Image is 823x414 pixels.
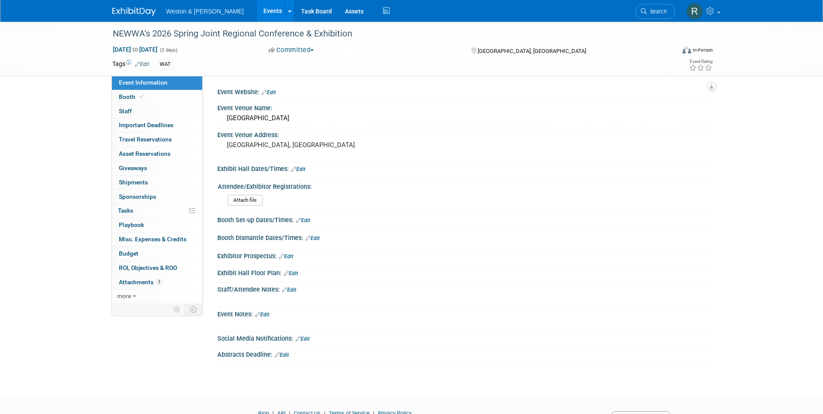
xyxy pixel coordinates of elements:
img: Roberta Sinclair [686,3,703,20]
span: to [131,46,139,53]
span: Travel Reservations [119,136,172,143]
a: Search [635,4,675,19]
div: Event Website: [217,85,711,97]
div: Event Rating [689,59,712,64]
a: Budget [112,247,202,261]
span: Shipments [119,179,148,186]
span: Budget [119,250,138,257]
div: Exhibitor Prospectus: [217,250,711,261]
a: Edit [296,217,310,223]
img: Format-Inperson.png [682,46,691,53]
div: [GEOGRAPHIC_DATA] [224,112,705,125]
div: In-Person [692,47,713,53]
a: Booth [112,90,202,104]
div: Exhibit Hall Floor Plan: [217,266,711,278]
span: Asset Reservations [119,150,171,157]
a: ROI, Objectives & ROO [112,261,202,275]
span: 3 [156,279,162,285]
div: NEWWA’s 2026 Spring Joint Regional Conference & Exhibition [110,26,662,42]
td: Personalize Event Tab Strip [170,304,185,315]
span: Booth [119,93,145,100]
a: Asset Reservations [112,147,202,161]
a: Edit [262,89,276,95]
a: more [112,289,202,303]
a: Edit [284,270,298,276]
div: Booth Dismantle Dates/Times: [217,231,711,243]
div: Event Venue Address: [217,128,711,139]
span: Event Information [119,79,167,86]
button: Committed [266,46,317,55]
div: Event Notes: [217,308,711,319]
td: Tags [112,59,149,69]
span: Attachments [119,279,162,286]
span: Playbook [119,221,144,228]
a: Shipments [112,176,202,190]
a: Important Deadlines [112,118,202,132]
span: Tasks [118,207,133,214]
a: Misc. Expenses & Credits [112,233,202,246]
pre: [GEOGRAPHIC_DATA], [GEOGRAPHIC_DATA] [227,141,413,149]
a: Edit [135,61,149,67]
a: Travel Reservations [112,133,202,147]
div: Booth Set-up Dates/Times: [217,214,711,225]
span: (2 days) [159,47,177,53]
a: Attachments3 [112,276,202,289]
div: WAT [157,60,173,69]
img: ExhibitDay [112,7,156,16]
a: Giveaways [112,161,202,175]
i: Booth reservation complete [139,94,144,99]
div: Staff/Attendee Notes: [217,283,711,294]
span: Sponsorships [119,193,156,200]
a: Edit [279,253,293,260]
span: Giveaways [119,164,147,171]
div: Event Venue Name: [217,102,711,112]
a: Sponsorships [112,190,202,204]
span: Misc. Expenses & Credits [119,236,187,243]
a: Event Information [112,76,202,90]
span: Staff [119,108,132,115]
span: Weston & [PERSON_NAME] [166,8,244,15]
span: ROI, Objectives & ROO [119,264,177,271]
div: Abstracts Deadline: [217,348,711,359]
a: Tasks [112,204,202,218]
a: Playbook [112,218,202,232]
div: Event Format [624,45,713,58]
a: Edit [282,287,296,293]
div: Social Media Notifications: [217,332,711,343]
a: Edit [291,166,305,172]
div: Exhibit Hall Dates/Times: [217,162,711,174]
a: Staff [112,105,202,118]
span: more [117,292,131,299]
div: Attendee/Exhibitor Registrations: [218,180,707,191]
a: Edit [275,352,289,358]
td: Toggle Event Tabs [184,304,202,315]
span: Search [647,8,667,15]
a: Edit [305,235,320,241]
a: Edit [295,336,310,342]
span: [GEOGRAPHIC_DATA], [GEOGRAPHIC_DATA] [478,48,586,54]
a: Edit [255,312,269,318]
span: Important Deadlines [119,122,174,128]
span: [DATE] [DATE] [112,46,158,53]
